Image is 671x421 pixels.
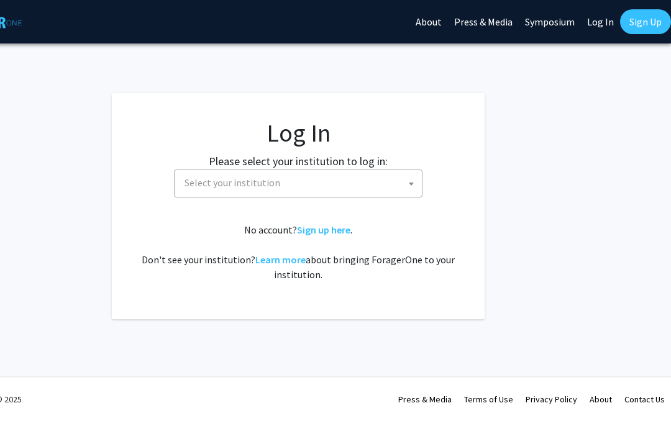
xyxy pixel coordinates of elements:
[464,394,513,405] a: Terms of Use
[624,394,665,405] a: Contact Us
[185,176,280,189] span: Select your institution
[590,394,612,405] a: About
[180,170,422,196] span: Select your institution
[137,118,460,148] h1: Log In
[137,222,460,282] div: No account? . Don't see your institution? about bringing ForagerOne to your institution.
[297,224,350,236] a: Sign up here
[9,365,53,412] iframe: Chat
[620,9,671,34] a: Sign Up
[209,153,388,170] label: Please select your institution to log in:
[526,394,577,405] a: Privacy Policy
[255,253,306,266] a: Learn more about bringing ForagerOne to your institution
[174,170,422,197] span: Select your institution
[398,394,452,405] a: Press & Media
